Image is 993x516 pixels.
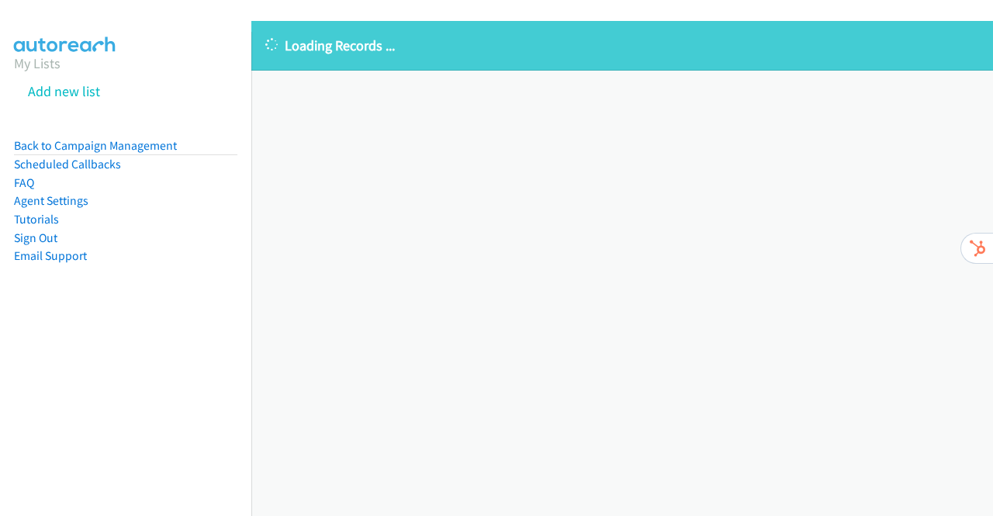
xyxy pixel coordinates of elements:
a: Tutorials [14,212,59,227]
a: Back to Campaign Management [14,138,177,153]
a: Scheduled Callbacks [14,157,121,171]
a: Add new list [28,82,100,100]
p: Loading Records ... [265,35,979,56]
a: Sign Out [14,230,57,245]
a: FAQ [14,175,34,190]
a: My Lists [14,54,61,72]
a: Email Support [14,248,87,263]
a: Agent Settings [14,193,88,208]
